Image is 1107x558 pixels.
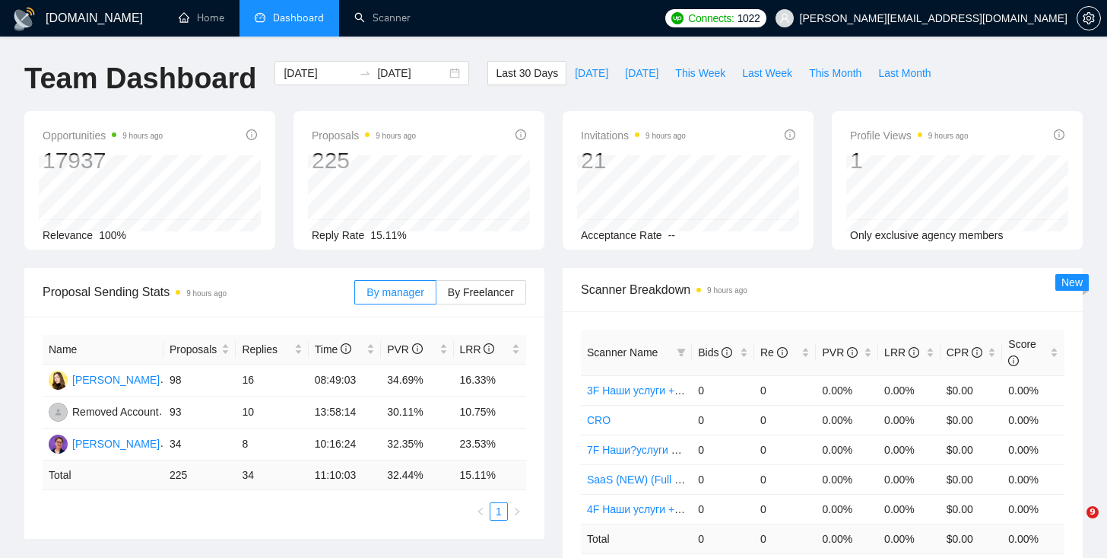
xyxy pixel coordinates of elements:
img: VM [49,371,68,390]
span: Re [760,346,788,359]
button: Last 30 Days [487,61,566,85]
div: Removed Account [72,403,159,420]
td: $0.00 [940,375,1003,405]
a: CRO [587,414,611,426]
span: Acceptance Rate [581,229,662,241]
span: info-circle [515,129,526,140]
td: 16.33% [454,365,526,397]
span: LRR [884,346,919,359]
span: info-circle [246,129,257,140]
li: Next Page [508,502,526,521]
img: NV [49,435,68,454]
a: NV[PERSON_NAME] [49,437,160,449]
td: 32.35% [381,429,453,461]
td: 0 [692,524,754,553]
td: 15.11 % [454,461,526,490]
div: 225 [312,146,416,175]
button: left [471,502,490,521]
a: VM[PERSON_NAME] [49,373,160,385]
li: Previous Page [471,502,490,521]
h1: Team Dashboard [24,61,256,97]
td: 0.00% [816,464,878,494]
td: 0.00% [1002,405,1064,435]
span: Invitations [581,126,686,145]
td: 0 [692,375,754,405]
span: This Month [809,65,861,81]
span: Opportunities [43,126,163,145]
td: $0.00 [940,435,1003,464]
td: Total [581,524,692,553]
span: -- [668,229,675,241]
td: 0 [692,435,754,464]
input: Start date [284,65,353,81]
td: 0.00% [816,494,878,524]
span: Proposals [170,341,218,358]
span: PVR [387,343,423,356]
td: 0.00% [816,405,878,435]
button: This Week [667,61,734,85]
time: 9 hours ago [928,132,969,140]
td: 34 [236,461,308,490]
th: Proposals [163,335,236,365]
span: Dashboard [273,11,324,24]
span: Reply Rate [312,229,364,241]
td: 0.00% [878,464,940,494]
span: info-circle [847,347,858,358]
span: By Freelancer [448,286,514,298]
td: 0.00% [1002,435,1064,464]
span: [DATE] [625,65,658,81]
button: right [508,502,526,521]
th: Name [43,335,163,365]
span: PVR [822,346,858,359]
span: CPR [947,346,982,359]
td: 0.00% [816,435,878,464]
th: Replies [236,335,308,365]
span: Profile Views [850,126,969,145]
td: 0.00% [878,405,940,435]
span: Time [315,343,351,356]
a: 3F Наши услуги + не известна ЦА (минус наша ЦА) [587,384,841,397]
span: info-circle [412,343,423,354]
td: 0.00% [878,494,940,524]
span: 15.11% [370,229,406,241]
button: setting [1077,6,1101,30]
td: $ 0.00 [940,524,1003,553]
td: 10 [236,397,308,429]
span: info-circle [484,343,494,354]
span: Last 30 Days [496,65,558,81]
time: 9 hours ago [645,132,686,140]
span: Relevance [43,229,93,241]
div: 21 [581,146,686,175]
td: $0.00 [940,405,1003,435]
td: 0.00% [816,375,878,405]
td: 93 [163,397,236,429]
td: 13:58:14 [309,397,381,429]
td: 0.00 % [816,524,878,553]
span: dashboard [255,12,265,23]
td: 0 [692,464,754,494]
td: 10:16:24 [309,429,381,461]
td: 0.00 % [878,524,940,553]
td: 0 [754,524,817,553]
button: [DATE] [617,61,667,85]
span: info-circle [972,347,982,358]
td: 0 [754,464,817,494]
td: 32.44 % [381,461,453,490]
img: upwork-logo.png [671,12,684,24]
span: Bids [698,346,732,359]
span: Scanner Breakdown [581,280,1064,299]
span: Last Week [742,65,792,81]
span: filter [674,341,689,364]
td: 0 [754,435,817,464]
div: 1 [850,146,969,175]
td: $0.00 [940,464,1003,494]
button: [DATE] [566,61,617,85]
a: 1 [490,503,507,520]
td: 10.75% [454,397,526,429]
div: [PERSON_NAME] [72,371,160,388]
td: 30.11% [381,397,453,429]
time: 9 hours ago [707,286,747,295]
td: 16 [236,365,308,397]
a: searchScanner [354,11,411,24]
time: 9 hours ago [376,132,416,140]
